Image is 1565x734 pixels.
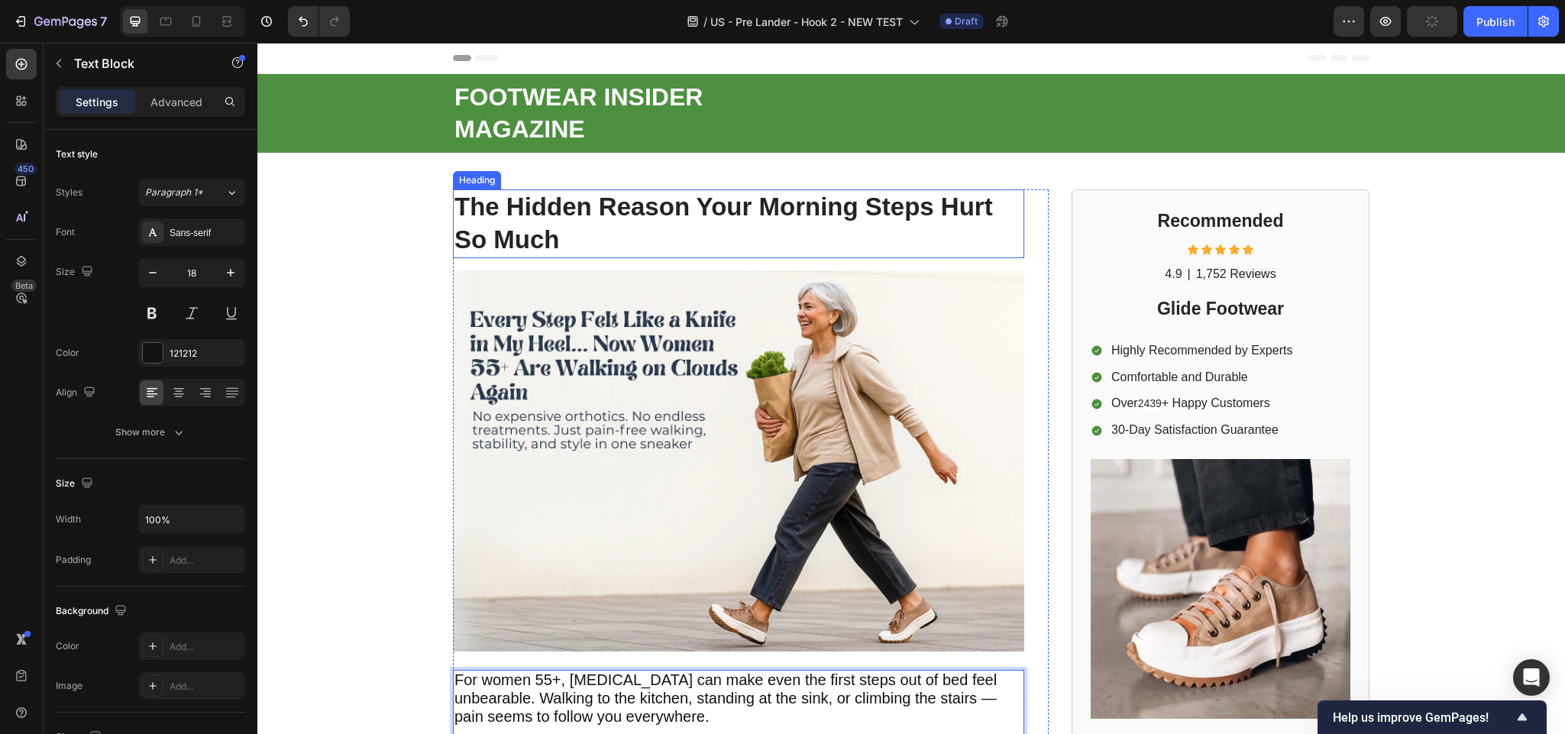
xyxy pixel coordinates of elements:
button: Publish [1463,6,1528,37]
div: Font [56,225,75,239]
span: Paragraph 1* [145,186,203,199]
iframe: Design area [257,43,1565,734]
div: 121212 [170,347,241,361]
div: Width [56,513,81,526]
p: Text Block [74,54,204,73]
span: Draft [955,15,978,28]
div: Show more [115,425,186,440]
button: Paragraph 1* [138,179,245,206]
span: / [703,14,707,30]
div: Add... [170,640,241,654]
p: 1,752 Reviews [939,224,1019,240]
span: Help us improve GemPages! [1333,710,1513,725]
div: Beta [11,280,37,292]
div: Styles [56,186,82,199]
div: Undo/Redo [288,6,350,37]
span: For women 55+, [MEDICAL_DATA] can make even the first steps out of bed feel unbearable. Walking t... [197,629,739,683]
input: Auto [139,506,244,533]
div: 450 [15,163,37,175]
img: gempages_584216933281301258-d892f471-81c0-4b34-bf23-149cac28fa9e.webp [833,416,1093,676]
p: Settings [76,94,118,110]
button: Show survey - Help us improve GemPages! [1333,708,1531,726]
p: 4.9 [907,224,924,240]
h2: Glide Footwear [833,254,1093,280]
div: Background [56,601,130,622]
p: | [930,224,933,240]
div: Color [56,639,79,653]
div: Publish [1476,14,1515,30]
div: Sans-serif [170,226,241,240]
p: Highly Recommended by Experts [854,300,1035,316]
div: Add... [170,680,241,694]
button: Show more [56,419,245,446]
div: Align [56,383,99,403]
p: Comfortable and Durable [854,327,1035,343]
span: US - Pre Lander - Hook 2 - NEW TEST [710,14,903,30]
div: Padding [56,553,91,567]
p: 30-Day Satisfaction Guarantee [854,380,1035,396]
button: 7 [6,6,114,37]
div: Size [56,474,96,494]
div: Add... [170,554,241,567]
div: Color [56,346,79,360]
div: Image [56,679,82,693]
p: Over + Happy Customers [854,353,1035,369]
div: Text style [56,147,98,161]
p: Advanced [150,94,202,110]
h2: Recommended [833,166,1093,192]
span: 2439 [881,354,904,367]
p: 7 [100,12,107,31]
div: Size [56,262,96,283]
div: Open Intercom Messenger [1513,659,1550,696]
